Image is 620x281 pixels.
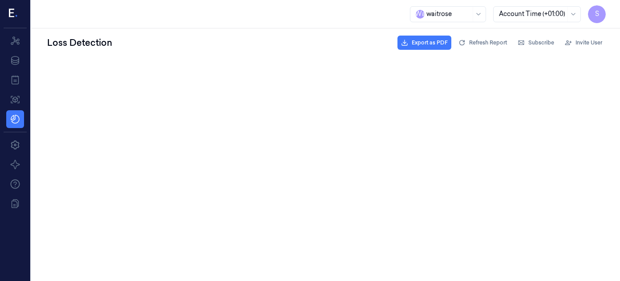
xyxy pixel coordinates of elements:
[397,36,451,50] button: Export as PDF
[561,36,606,50] button: Invite User
[514,36,558,50] button: Subscribe
[455,36,511,50] button: Refresh Report
[528,39,554,47] span: Subscribe
[45,35,114,51] div: Loss Detection
[416,10,425,19] span: W a
[588,5,606,23] button: S
[412,39,448,47] span: Export as PDF
[575,39,602,47] span: Invite User
[469,39,507,47] span: Refresh Report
